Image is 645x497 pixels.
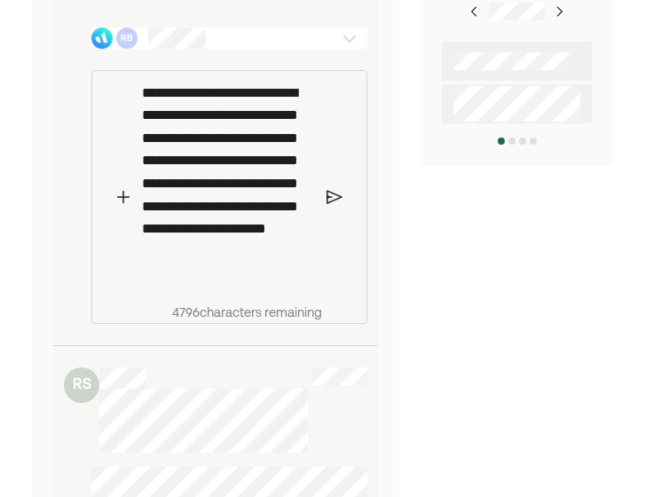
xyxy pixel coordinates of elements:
img: right-arrow [468,4,482,19]
div: RB [116,28,138,49]
div: 4796 characters remaining [134,304,322,323]
div: RS [64,367,99,403]
div: Rich Text Editor. Editing area: main [134,71,322,296]
img: right-arrow [552,4,566,19]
